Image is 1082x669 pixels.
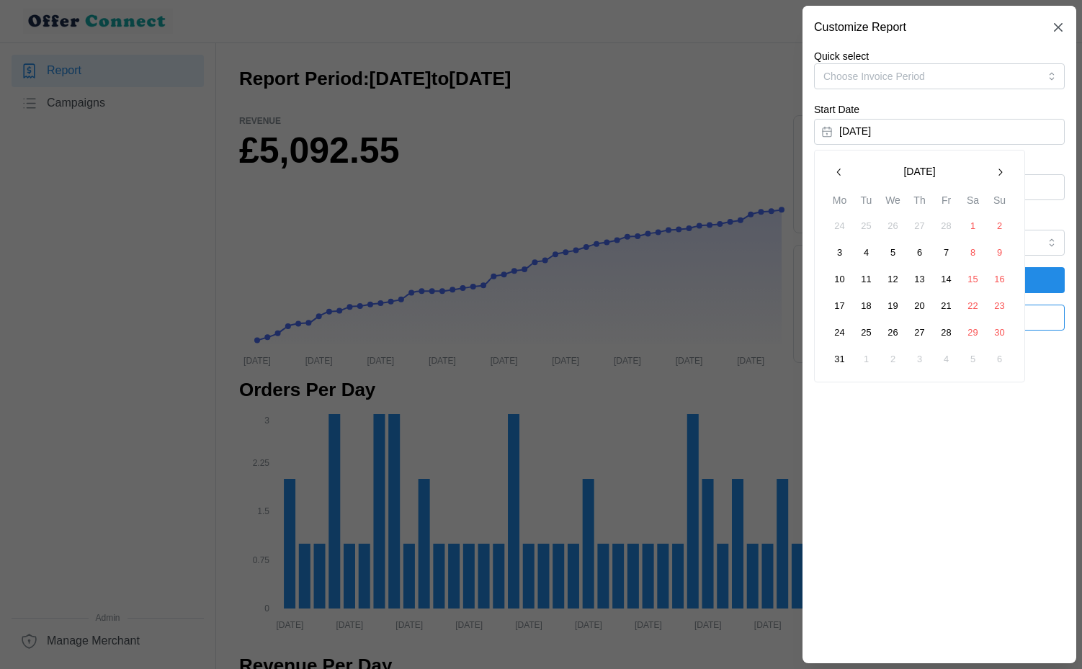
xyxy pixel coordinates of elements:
button: 9 March 2025 [987,240,1013,266]
th: Tu [853,192,880,213]
button: [DATE] [852,159,987,185]
button: 6 March 2025 [907,240,933,266]
button: 3 March 2025 [827,240,853,266]
button: 10 March 2025 [827,266,853,292]
button: 29 March 2025 [960,320,986,346]
span: Choose Invoice Period [823,71,925,82]
button: 14 March 2025 [934,266,960,292]
button: 1 April 2025 [854,346,880,372]
button: 31 March 2025 [827,346,853,372]
button: 24 March 2025 [827,320,853,346]
button: 2 April 2025 [880,346,906,372]
button: 3 April 2025 [907,346,933,372]
th: We [880,192,906,213]
button: 26 February 2025 [880,213,906,239]
button: 27 February 2025 [907,213,933,239]
button: 20 March 2025 [907,293,933,319]
button: 6 April 2025 [987,346,1013,372]
button: 5 March 2025 [880,240,906,266]
button: [DATE] [814,119,1065,145]
button: 26 March 2025 [880,320,906,346]
button: 30 March 2025 [987,320,1013,346]
th: Mo [826,192,853,213]
button: 19 March 2025 [880,293,906,319]
button: 11 March 2025 [854,266,880,292]
button: 7 March 2025 [934,240,960,266]
button: 13 March 2025 [907,266,933,292]
button: 25 February 2025 [854,213,880,239]
th: Fr [933,192,960,213]
button: 22 March 2025 [960,293,986,319]
th: Th [906,192,933,213]
button: 16 March 2025 [987,266,1013,292]
button: 12 March 2025 [880,266,906,292]
button: 15 March 2025 [960,266,986,292]
button: 17 March 2025 [827,293,853,319]
th: Su [986,192,1013,213]
button: 4 March 2025 [854,240,880,266]
button: 23 March 2025 [987,293,1013,319]
button: 1 March 2025 [960,213,986,239]
button: 25 March 2025 [854,320,880,346]
button: 18 March 2025 [854,293,880,319]
button: 24 February 2025 [827,213,853,239]
button: 2 March 2025 [987,213,1013,239]
button: 28 February 2025 [934,213,960,239]
p: Quick select [814,49,1065,63]
h2: Customize Report [814,22,906,33]
button: 21 March 2025 [934,293,960,319]
label: Start Date [814,102,859,118]
th: Sa [960,192,986,213]
button: 28 March 2025 [934,320,960,346]
button: 4 April 2025 [934,346,960,372]
button: 27 March 2025 [907,320,933,346]
button: 5 April 2025 [960,346,986,372]
button: 8 March 2025 [960,240,986,266]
